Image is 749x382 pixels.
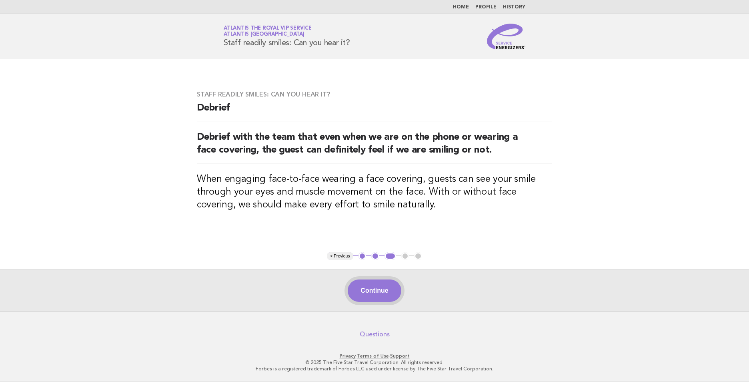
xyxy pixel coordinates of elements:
a: Questions [360,330,390,338]
button: 2 [371,252,379,260]
button: Continue [348,279,401,302]
h3: Staff readily smiles: Can you hear it? [197,90,552,99]
button: < Previous [327,252,353,260]
a: Terms of Use [357,353,389,359]
a: Home [453,5,469,10]
p: Forbes is a registered trademark of Forbes LLC used under license by The Five Star Travel Corpora... [130,366,619,372]
button: 1 [358,252,366,260]
h2: Debrief with the team that even when we are on the phone or wearing a face covering, the guest ca... [197,131,552,163]
a: Privacy [340,353,356,359]
a: History [503,5,525,10]
p: © 2025 The Five Star Travel Corporation. All rights reserved. [130,359,619,366]
h1: Staff readily smiles: Can you hear it? [224,26,350,47]
span: Atlantis [GEOGRAPHIC_DATA] [224,32,304,37]
a: Profile [475,5,497,10]
h2: Debrief [197,102,552,121]
a: Support [390,353,410,359]
img: Service Energizers [487,24,525,49]
h3: When engaging face-to-face wearing a face covering, guests can see your smile through your eyes a... [197,173,552,211]
button: 3 [385,252,396,260]
p: · · [130,353,619,359]
a: Atlantis the Royal VIP ServiceAtlantis [GEOGRAPHIC_DATA] [224,26,312,37]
